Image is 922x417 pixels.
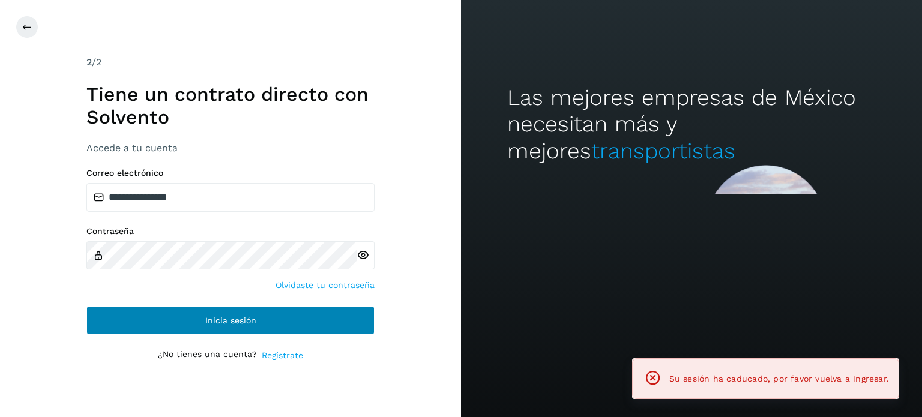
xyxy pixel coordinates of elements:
p: ¿No tienes una cuenta? [158,349,257,362]
span: Inicia sesión [205,316,256,325]
span: 2 [86,56,92,68]
a: Regístrate [262,349,303,362]
span: transportistas [591,138,735,164]
h2: Las mejores empresas de México necesitan más y mejores [507,85,876,164]
h3: Accede a tu cuenta [86,142,375,154]
label: Correo electrónico [86,168,375,178]
span: Su sesión ha caducado, por favor vuelva a ingresar. [669,374,889,383]
a: Olvidaste tu contraseña [276,279,375,292]
label: Contraseña [86,226,375,236]
h1: Tiene un contrato directo con Solvento [86,83,375,129]
div: /2 [86,55,375,70]
button: Inicia sesión [86,306,375,335]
